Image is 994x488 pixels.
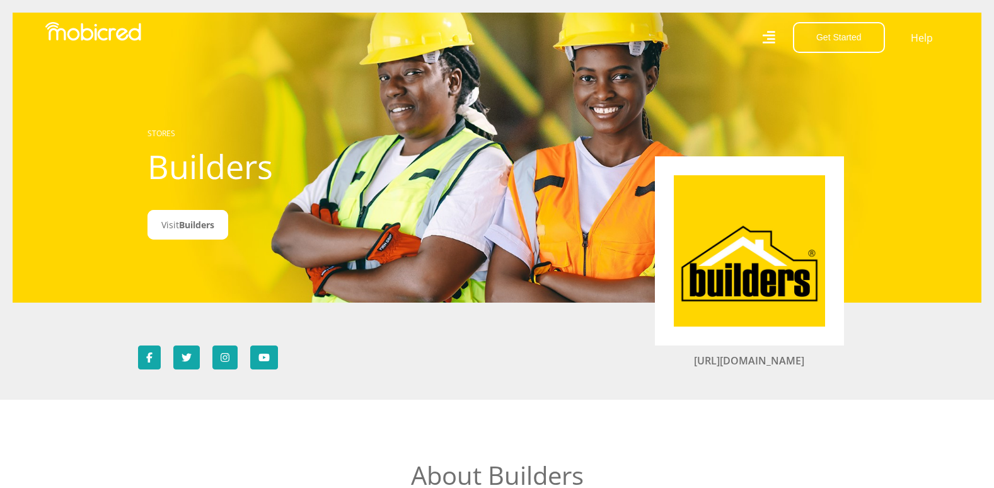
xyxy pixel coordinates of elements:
[179,219,214,231] span: Builders
[793,22,885,53] button: Get Started
[138,346,161,369] a: Follow Builders on Facebook
[173,346,200,369] a: Follow Builders on Twitter
[45,22,141,41] img: Mobicred
[250,346,278,369] a: Subscribe to Builders on YouTube
[147,128,175,139] a: STORES
[212,346,238,369] a: Follow Builders on Instagram
[147,210,228,240] a: VisitBuilders
[910,30,933,46] a: Help
[674,175,825,327] img: Builders
[694,354,804,368] a: [URL][DOMAIN_NAME]
[147,147,428,186] h1: Builders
